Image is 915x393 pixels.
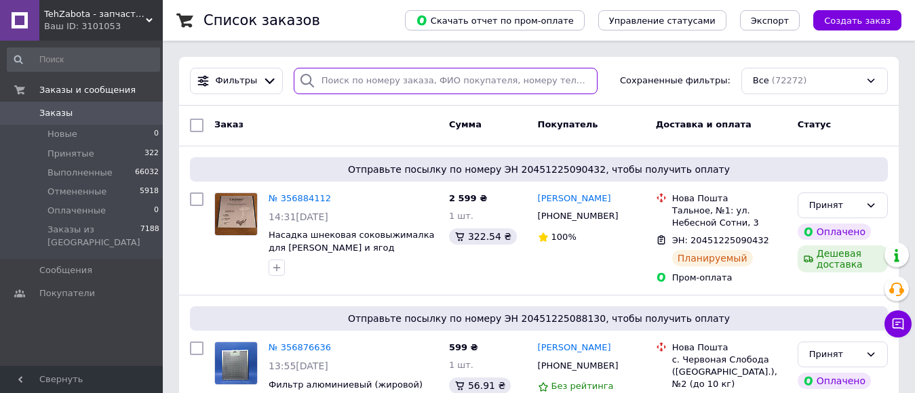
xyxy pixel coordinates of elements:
span: 599 ₴ [449,342,478,352]
span: Сообщения [39,264,92,276]
a: № 356876636 [269,342,331,352]
img: Фото товару [215,342,257,384]
button: Скачать отчет по пром-оплате [405,10,585,30]
div: Оплачено [798,224,871,240]
a: Насадка шнековая соковыжималка для [PERSON_NAME] и ягод мясорубки Zelmer и Bosch ZMMA082W (старое... [269,230,434,290]
span: Создать заказ [824,16,891,26]
span: ЭН: 20451225090432 [672,235,769,245]
span: 322 [144,148,159,160]
button: Управление статусами [598,10,726,30]
div: Тальное, №1: ул. Небесной Сотни, 3 [672,205,787,229]
span: 2 599 ₴ [449,193,487,203]
span: 7188 [140,224,159,248]
span: Отмененные [47,186,106,198]
span: 100% [551,232,577,242]
button: Создать заказ [813,10,901,30]
input: Поиск [7,47,160,72]
a: [PERSON_NAME] [538,342,611,354]
a: № 356884112 [269,193,331,203]
span: TehZabota - запчасти и аксессуары для бытовой техники [44,8,146,20]
span: Без рейтинга [551,381,614,391]
div: Нова Пошта [672,192,787,205]
span: Заказ [214,119,244,129]
div: Дешевая доставка [798,245,888,272]
a: [PERSON_NAME] [538,192,611,205]
span: Все [753,75,769,87]
button: Чат с покупателем [884,310,912,337]
span: Заказы из [GEOGRAPHIC_DATA] [47,224,140,248]
a: Фото товару [214,342,258,385]
span: Отправьте посылку по номеру ЭН 20451225090432, чтобы получить оплату [195,163,882,176]
input: Поиск по номеру заказа, ФИО покупателя, номеру телефона, Email, номеру накладной [294,68,598,94]
span: 14:31[DATE] [269,211,328,222]
span: 5918 [140,186,159,198]
img: Фото товару [215,193,257,235]
div: Принят [809,348,860,362]
div: Планируемый [672,250,753,266]
div: Принят [809,199,860,213]
span: Экспорт [751,16,789,26]
span: Сумма [449,119,482,129]
span: Сохраненные фильтры: [620,75,731,87]
span: [PHONE_NUMBER] [538,211,619,221]
span: Оплаченные [47,205,106,217]
span: Управление статусами [609,16,716,26]
span: 13:55[DATE] [269,360,328,371]
span: (72272) [772,75,807,85]
div: 322.54 ₴ [449,228,517,245]
span: Заказы [39,107,73,119]
span: 0 [154,205,159,217]
span: [PHONE_NUMBER] [538,360,619,371]
span: Выполненные [47,167,113,179]
span: Статус [798,119,832,129]
span: Заказы и сообщения [39,84,136,96]
div: Ваш ID: 3101053 [44,20,163,33]
span: Отправьте посылку по номеру ЭН 20451225088130, чтобы получить оплату [195,312,882,325]
div: Пром-оплата [672,272,787,284]
a: Создать заказ [800,15,901,25]
span: Новые [47,128,77,140]
button: Экспорт [740,10,800,30]
span: Покупатели [39,287,95,299]
a: Фото товару [214,192,258,236]
div: Оплачено [798,373,871,389]
h1: Список заказов [203,12,320,28]
span: 0 [154,128,159,140]
span: Скачать отчет по пром-оплате [416,14,574,26]
span: 66032 [135,167,159,179]
span: 1 шт. [449,211,473,221]
span: Принятые [47,148,94,160]
span: Фильтры [216,75,258,87]
div: Нова Пошта [672,342,787,354]
span: Доставка и оплата [656,119,752,129]
span: 1 шт. [449,360,473,370]
span: Покупатель [538,119,598,129]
